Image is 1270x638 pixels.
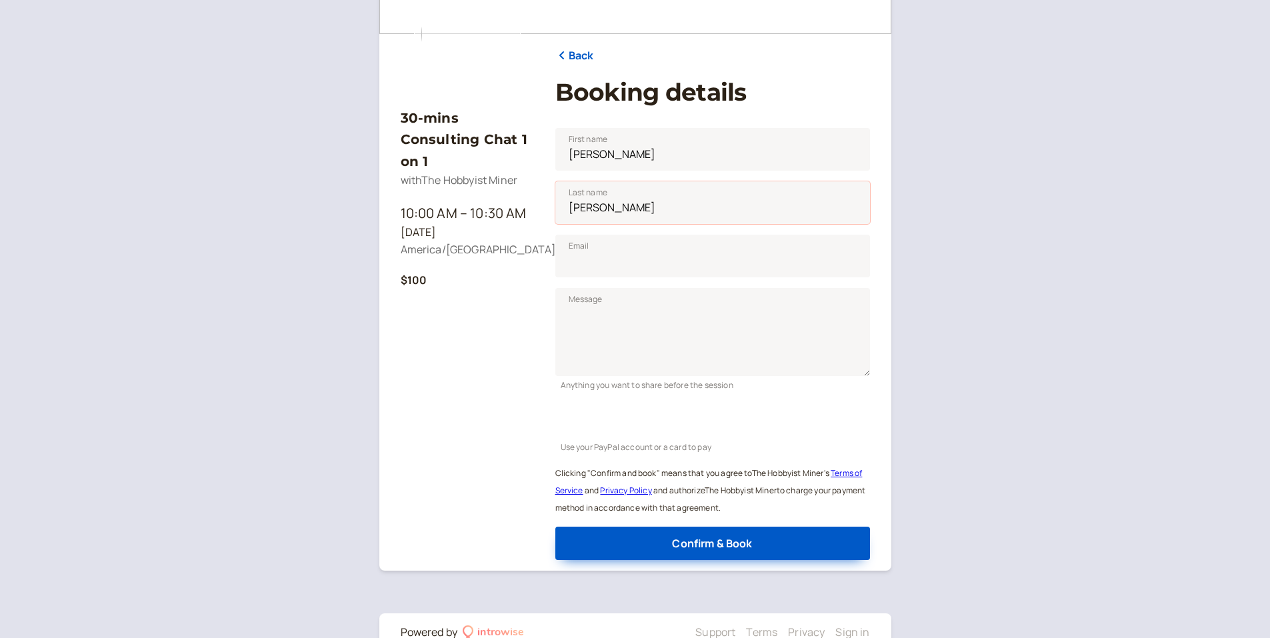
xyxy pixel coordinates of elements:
div: 10:00 AM – 10:30 AM [401,203,534,224]
div: Anything you want to share before the session [555,376,870,391]
a: Privacy Policy [600,485,651,496]
h3: 30-mins Consulting Chat 1 on 1 [401,107,534,172]
iframe: PayPal [555,403,870,433]
span: First name [569,133,608,146]
button: Confirm & Book [555,527,870,560]
span: Last name [569,186,607,199]
textarea: Message [555,288,870,376]
small: Clicking "Confirm and book" means that you agree to The Hobbyist Miner ' s and and authorize The ... [555,467,866,513]
div: [DATE] [401,224,534,241]
b: $100 [401,273,427,287]
input: Last name [555,181,870,224]
a: Back [555,47,594,65]
h1: Booking details [555,78,870,107]
div: Use your PayPal account or a card to pay [555,438,870,453]
input: Email [555,235,870,277]
div: America/[GEOGRAPHIC_DATA] [401,241,534,259]
input: First name [555,128,870,171]
span: Email [569,239,589,253]
span: with The Hobbyist Miner [401,173,518,187]
span: Message [569,293,603,306]
span: Confirm & Book [672,536,752,551]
